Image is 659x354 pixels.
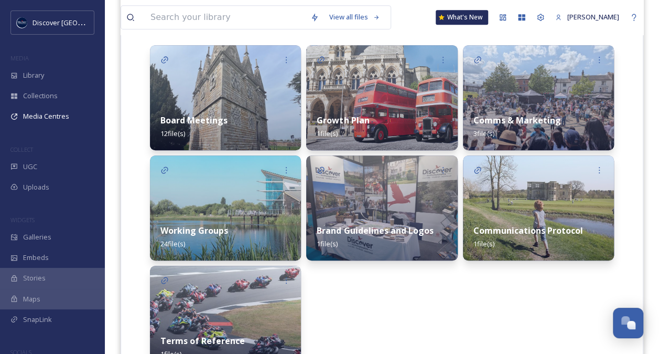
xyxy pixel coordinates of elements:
img: 5e704d69-6593-43ce-b5d6-cc1eb7eb219d.jpg [150,155,301,261]
span: WIDGETS [10,216,35,224]
strong: Working Groups [160,225,228,236]
input: Search your library [145,6,305,29]
img: ed4df81f-8162-44f3-84ed-da90e9d03d77.jpg [306,45,457,150]
span: Stories [23,273,46,283]
img: 5bb6497d-ede2-4272-a435-6cca0481cbbd.jpg [150,45,301,150]
strong: Comms & Marketing [473,114,561,126]
button: Open Chat [613,308,643,338]
span: SnapLink [23,315,52,325]
span: Discover [GEOGRAPHIC_DATA] [33,17,128,27]
a: View all files [324,7,385,27]
span: 12 file(s) [160,129,185,138]
a: [PERSON_NAME] [550,7,624,27]
img: 71c7b32b-ac08-45bd-82d9-046af5700af1.jpg [306,155,457,261]
span: Uploads [23,182,49,192]
span: Media Centres [23,111,69,121]
strong: Brand Guidelines and Logos [317,225,433,236]
span: 1 file(s) [317,239,338,248]
img: 0c84a837-7e82-45db-8c4d-a7cc46ec2f26.jpg [463,155,614,261]
span: Galleries [23,232,51,242]
span: Embeds [23,253,49,263]
img: Untitled%20design%20%282%29.png [17,17,27,28]
span: UGC [23,162,37,172]
a: What's New [436,10,488,25]
strong: Growth Plan [317,114,369,126]
span: 1 file(s) [473,239,494,248]
span: [PERSON_NAME] [567,12,619,22]
span: Maps [23,294,40,304]
span: COLLECT [10,145,33,153]
span: Collections [23,91,58,101]
strong: Communications Protocol [473,225,583,236]
span: 24 file(s) [160,239,185,248]
strong: Board Meetings [160,114,228,126]
span: 1 file(s) [317,129,338,138]
span: 3 file(s) [473,129,494,138]
span: MEDIA [10,54,29,62]
img: 4f441ff7-a847-461b-aaa5-c19687a46818.jpg [463,45,614,150]
span: Library [23,70,44,80]
strong: Terms of Reference [160,335,245,347]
